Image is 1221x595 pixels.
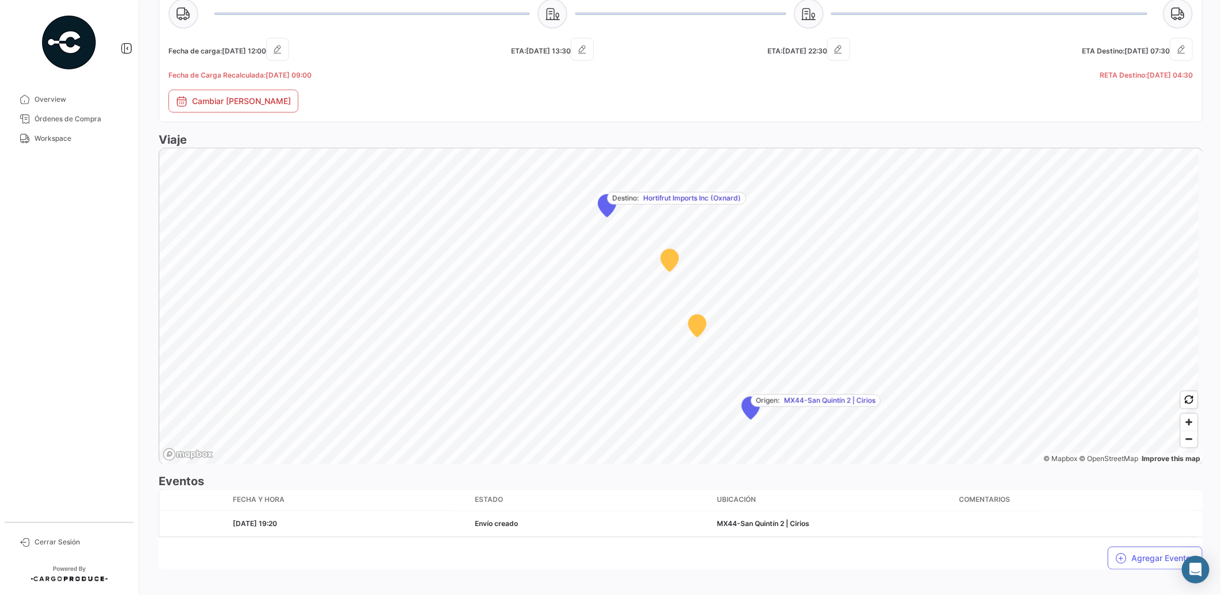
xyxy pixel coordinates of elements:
[688,314,707,337] div: Map marker
[470,490,712,510] datatable-header-cell: Estado
[742,397,760,420] div: Map marker
[475,519,708,529] div: Envío creado
[34,114,124,124] span: Órdenes de Compra
[163,448,213,461] a: Mapbox logo
[9,129,129,148] a: Workspace
[1043,454,1077,463] a: Mapbox
[159,132,1203,148] h3: Viaje
[1147,71,1193,79] span: [DATE] 04:30
[1181,431,1197,447] span: Zoom out
[159,473,1203,489] h3: Eventos
[1142,454,1200,463] a: Map feedback
[1124,47,1170,55] span: [DATE] 07:30
[955,490,1197,510] datatable-header-cell: Comentarios
[661,249,679,272] div: Map marker
[1181,431,1197,447] button: Zoom out
[233,519,277,528] span: [DATE] 19:20
[475,494,503,505] span: Estado
[40,14,98,71] img: powered-by.png
[937,38,1193,61] h5: ETA Destino:
[34,94,124,105] span: Overview
[228,490,470,510] datatable-header-cell: Fecha y Hora
[425,38,681,61] h5: ETA:
[9,109,129,129] a: Órdenes de Compra
[168,38,425,61] h5: Fecha de carga:
[159,148,1199,466] canvas: Map
[612,193,639,204] span: Destino:
[526,47,571,55] span: [DATE] 13:30
[959,494,1011,505] span: Comentarios
[222,47,266,55] span: [DATE] 12:00
[1108,547,1203,570] button: Agregar Eventos
[681,38,937,61] h5: ETA:
[598,194,616,217] div: Map marker
[784,396,876,406] span: MX44-San Quintín 2 | Cirios
[717,519,950,529] div: MX44-San Quintín 2 | Cirios
[168,90,298,113] button: Cambiar [PERSON_NAME]
[1181,414,1197,431] button: Zoom in
[266,71,312,79] span: [DATE] 09:00
[9,90,129,109] a: Overview
[1182,556,1210,584] div: Abrir Intercom Messenger
[756,396,780,406] span: Origen:
[713,490,955,510] datatable-header-cell: Ubicación
[168,70,425,80] h5: Fecha de Carga Recalculada:
[643,193,741,204] span: Hortifrut Imports Inc (Oxnard)
[34,133,124,144] span: Workspace
[34,537,124,547] span: Cerrar Sesión
[782,47,827,55] span: [DATE] 22:30
[937,70,1193,80] h5: RETA Destino:
[233,494,285,505] span: Fecha y Hora
[1080,454,1139,463] a: OpenStreetMap
[717,494,757,505] span: Ubicación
